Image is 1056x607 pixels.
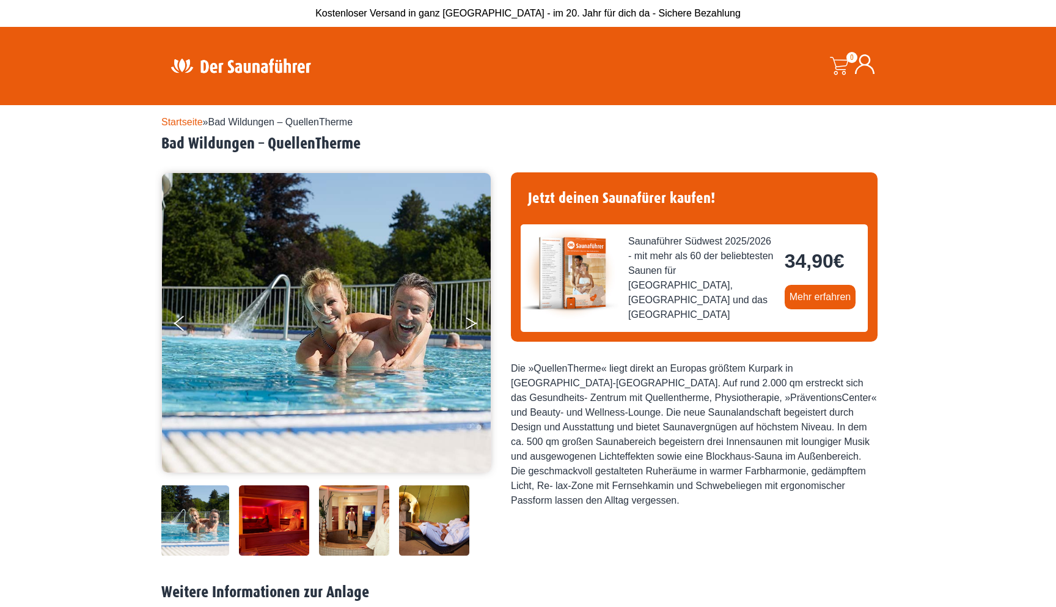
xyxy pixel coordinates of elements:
div: Die »QuellenTherme« liegt direkt an Europas größtem Kurpark in [GEOGRAPHIC_DATA]-[GEOGRAPHIC_DATA... [511,361,878,508]
a: Mehr erfahren [785,285,856,309]
h2: Bad Wildungen – QuellenTherme [161,134,895,153]
h2: Weitere Informationen zur Anlage [161,583,895,602]
button: Next [464,311,495,341]
span: Kostenloser Versand in ganz [GEOGRAPHIC_DATA] - im 20. Jahr für dich da - Sichere Bezahlung [315,8,741,18]
a: Startseite [161,117,203,127]
span: € [834,250,845,272]
bdi: 34,90 [785,250,845,272]
span: Bad Wildungen – QuellenTherme [208,117,353,127]
img: der-saunafuehrer-2025-suedwest.jpg [521,224,618,322]
button: Previous [174,311,205,341]
span: 0 [846,52,857,63]
span: Saunaführer Südwest 2025/2026 - mit mehr als 60 der beliebtesten Saunen für [GEOGRAPHIC_DATA], [G... [628,234,775,322]
span: » [161,117,353,127]
h4: Jetzt deinen Saunafürer kaufen! [521,182,868,215]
